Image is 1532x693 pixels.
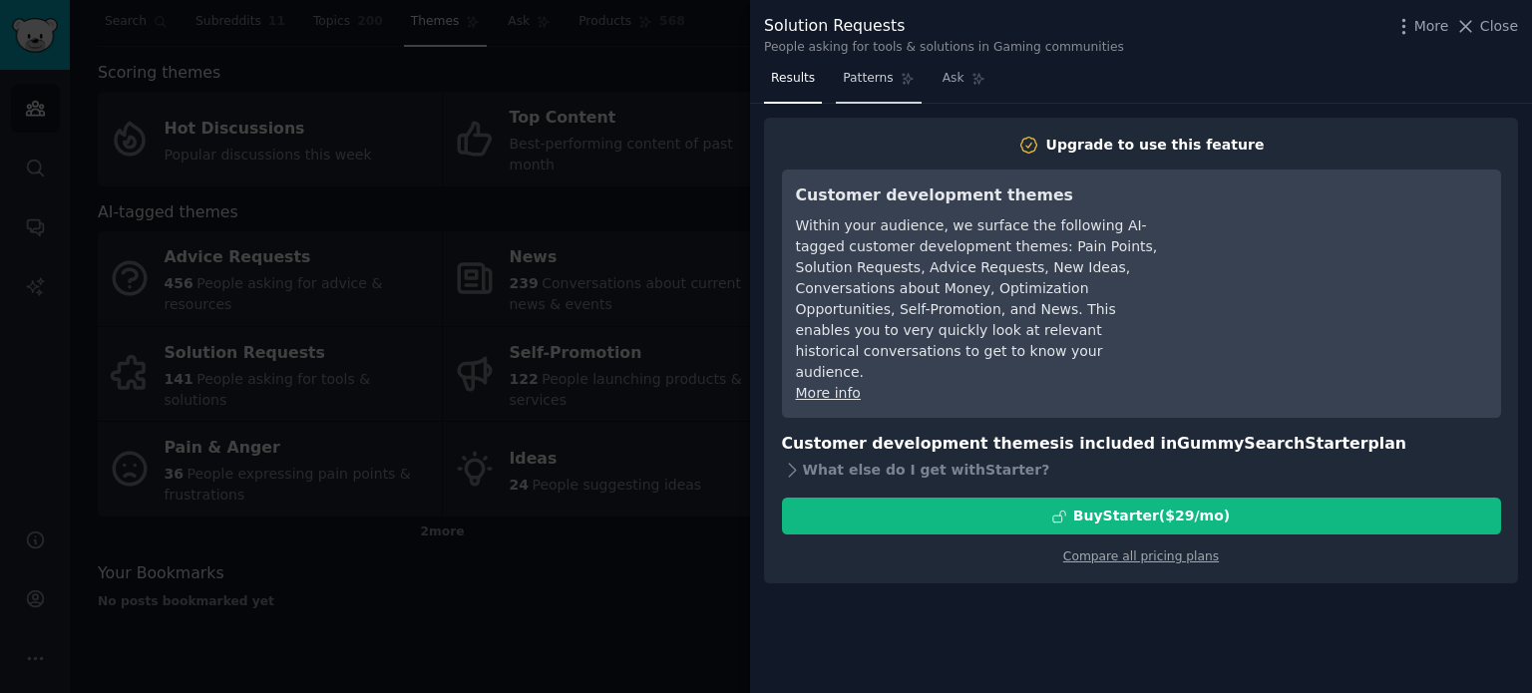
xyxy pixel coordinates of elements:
button: More [1393,16,1449,37]
span: Close [1480,16,1518,37]
h3: Customer development themes [796,183,1160,208]
div: Buy Starter ($ 29 /mo ) [1073,506,1230,526]
div: Solution Requests [764,14,1124,39]
button: BuyStarter($29/mo) [782,498,1501,534]
a: Ask [936,63,992,104]
a: More info [796,385,861,401]
span: GummySearch Starter [1177,434,1367,453]
a: Results [764,63,822,104]
a: Patterns [836,63,921,104]
div: Within your audience, we surface the following AI-tagged customer development themes: Pain Points... [796,215,1160,383]
h3: Customer development themes is included in plan [782,432,1501,457]
span: More [1414,16,1449,37]
div: People asking for tools & solutions in Gaming communities [764,39,1124,57]
span: Results [771,70,815,88]
div: What else do I get with Starter ? [782,456,1501,484]
div: Upgrade to use this feature [1046,135,1265,156]
span: Patterns [843,70,893,88]
iframe: YouTube video player [1188,183,1487,333]
button: Close [1455,16,1518,37]
a: Compare all pricing plans [1063,549,1219,563]
span: Ask [943,70,964,88]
